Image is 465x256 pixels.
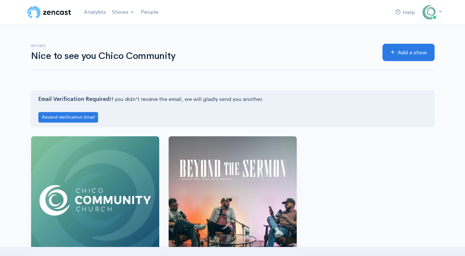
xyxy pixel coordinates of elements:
h6: Shows [31,44,374,48]
a: Help [392,5,418,20]
a: People [138,4,161,20]
strong: Email Verification Required [38,95,110,102]
div: If you didn't receive the email, we will gladly send you another. [31,90,435,127]
h1: Nice to see you Chico Community [31,51,374,61]
a: Analytics [81,4,109,20]
button: Resend Verification Email [38,112,98,123]
img: ZenCast Logo [26,5,72,20]
a: Add a show [382,44,435,61]
img: ... [422,5,437,20]
a: Shows [109,4,138,20]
